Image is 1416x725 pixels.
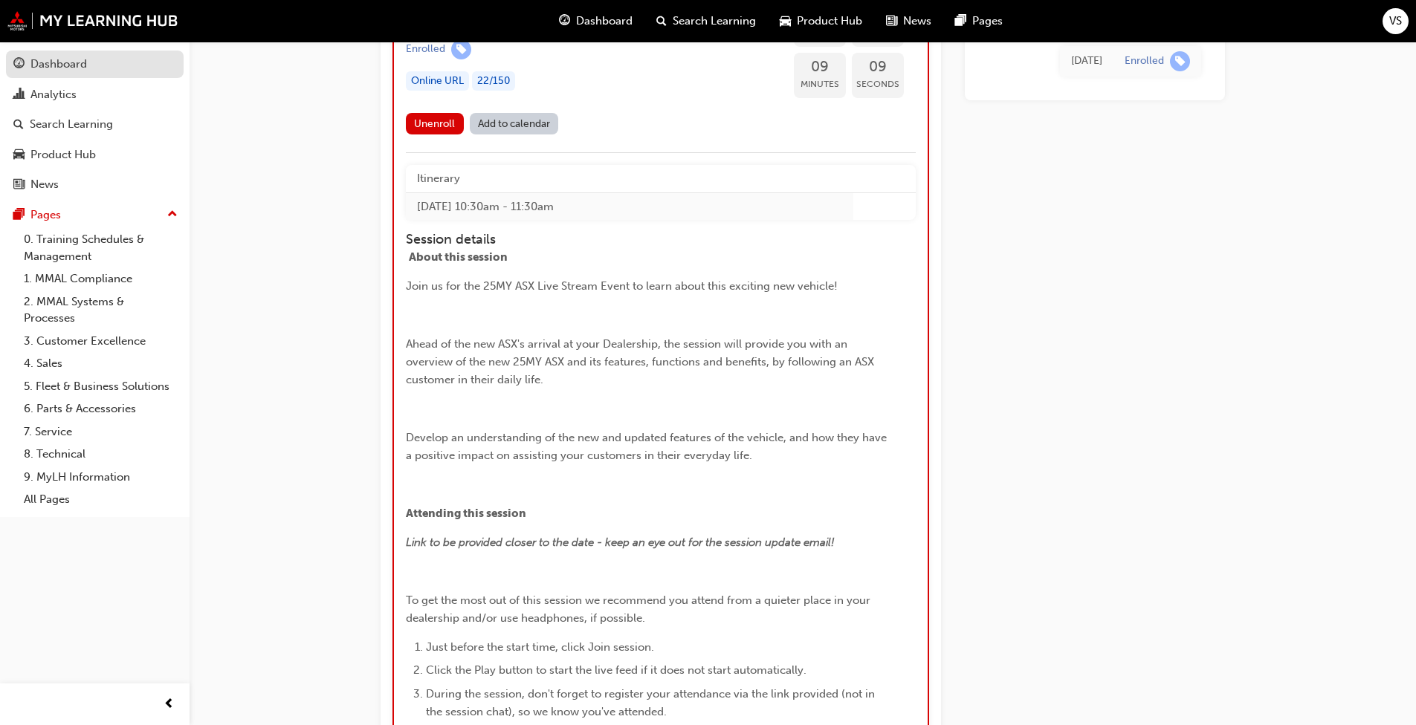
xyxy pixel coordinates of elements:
[406,431,890,462] span: Develop an understanding of the new and updated features of the vehicle, and how they have a posi...
[886,12,897,30] span: news-icon
[18,420,184,443] a: 7. Service
[472,71,515,91] div: 22 / 150
[406,279,838,293] span: Join us for the 25MY ASX Live Stream Event to learn about this exciting new vehicle!
[18,228,184,267] a: 0. Training Schedules & Management
[7,11,178,30] img: mmal
[167,205,178,224] span: up-icon
[13,88,25,102] span: chart-icon
[164,695,175,714] span: prev-icon
[644,6,768,36] a: search-iconSearch Learning
[13,118,24,131] span: search-icon
[13,209,25,222] span: pages-icon
[470,113,559,134] a: Add to calendar
[955,12,966,30] span: pages-icon
[414,117,455,130] span: Unenroll
[18,352,184,375] a: 4. Sales
[943,6,1015,36] a: pages-iconPages
[6,141,184,169] a: Product Hub
[794,59,846,76] span: 09
[852,59,904,76] span: 09
[852,76,904,93] span: Seconds
[18,397,184,420] a: 6. Parts & Accessories
[6,201,184,229] button: Pages
[768,6,874,36] a: car-iconProduct Hub
[18,267,184,290] a: 1. MMAL Compliance
[451,39,471,59] span: learningRecordVerb_ENROLL-icon
[426,687,878,718] span: During the session, don't forget to register your attendance via the link provided (not in the se...
[406,113,464,134] button: Unenroll
[18,375,184,398] a: 5. Fleet & Business Solutions
[780,12,791,30] span: car-icon
[30,176,59,193] div: News
[426,663,806,677] span: Click the Play button to start the live feed if it does not start automatically.
[406,42,445,56] div: Enrolled
[30,116,113,133] div: Search Learning
[406,71,469,91] div: Online URL
[6,171,184,198] a: News
[30,146,96,163] div: Product Hub
[656,12,667,30] span: search-icon
[13,178,25,192] span: news-icon
[406,337,877,386] span: Ahead of the new ASX's arrival at your Dealership, the session will provide you with an overview ...
[406,594,873,625] span: To get the most out of this session we recommend you attend from a quieter place in your dealersh...
[797,13,862,30] span: Product Hub
[6,51,184,78] a: Dashboard
[406,507,526,520] span: Attending this session
[576,13,633,30] span: Dashboard
[18,290,184,330] a: 2. MMAL Systems & Processes
[794,76,846,93] span: Minutes
[1383,8,1409,34] button: VS
[903,13,931,30] span: News
[6,111,184,138] a: Search Learning
[13,149,25,162] span: car-icon
[6,48,184,201] button: DashboardAnalyticsSearch LearningProduct HubNews
[1389,13,1402,30] span: VS
[18,488,184,511] a: All Pages
[30,56,87,73] div: Dashboard
[409,250,508,264] span: About this session
[1170,51,1190,71] span: learningRecordVerb_ENROLL-icon
[6,81,184,108] a: Analytics
[18,443,184,466] a: 8. Technical
[13,58,25,71] span: guage-icon
[406,536,835,549] span: Link to be provided closer to the date - keep an eye out for the session update email!
[30,86,77,103] div: Analytics
[406,165,853,192] th: Itinerary
[673,13,756,30] span: Search Learning
[1071,53,1102,70] div: Wed Oct 01 2025 10:35:48 GMT+1000 (Australian Eastern Standard Time)
[874,6,943,36] a: news-iconNews
[30,207,61,224] div: Pages
[547,6,644,36] a: guage-iconDashboard
[1125,54,1164,68] div: Enrolled
[426,640,654,654] span: Just before the start time, click Join session.
[559,12,570,30] span: guage-icon
[972,13,1003,30] span: Pages
[18,466,184,489] a: 9. MyLH Information
[406,192,853,220] td: [DATE] 10:30am - 11:30am
[406,232,889,248] h4: Session details
[18,330,184,353] a: 3. Customer Excellence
